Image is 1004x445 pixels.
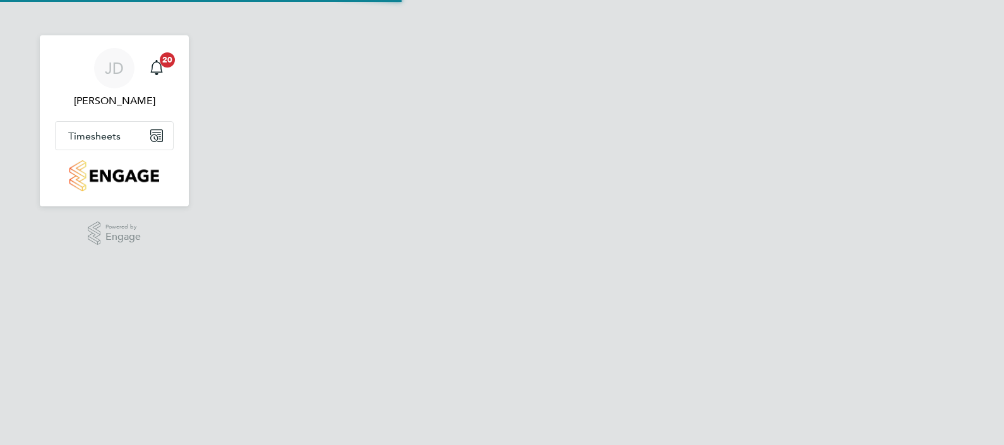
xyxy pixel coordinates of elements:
[69,160,158,191] img: countryside-properties-logo-retina.png
[105,222,141,232] span: Powered by
[68,130,121,142] span: Timesheets
[144,48,169,88] a: 20
[40,35,189,206] nav: Main navigation
[88,222,141,246] a: Powered byEngage
[55,93,174,109] span: Josh Davies
[55,160,174,191] a: Go to home page
[160,52,175,68] span: 20
[105,232,141,242] span: Engage
[105,60,124,76] span: JD
[56,122,173,150] button: Timesheets
[55,48,174,109] a: JD[PERSON_NAME]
